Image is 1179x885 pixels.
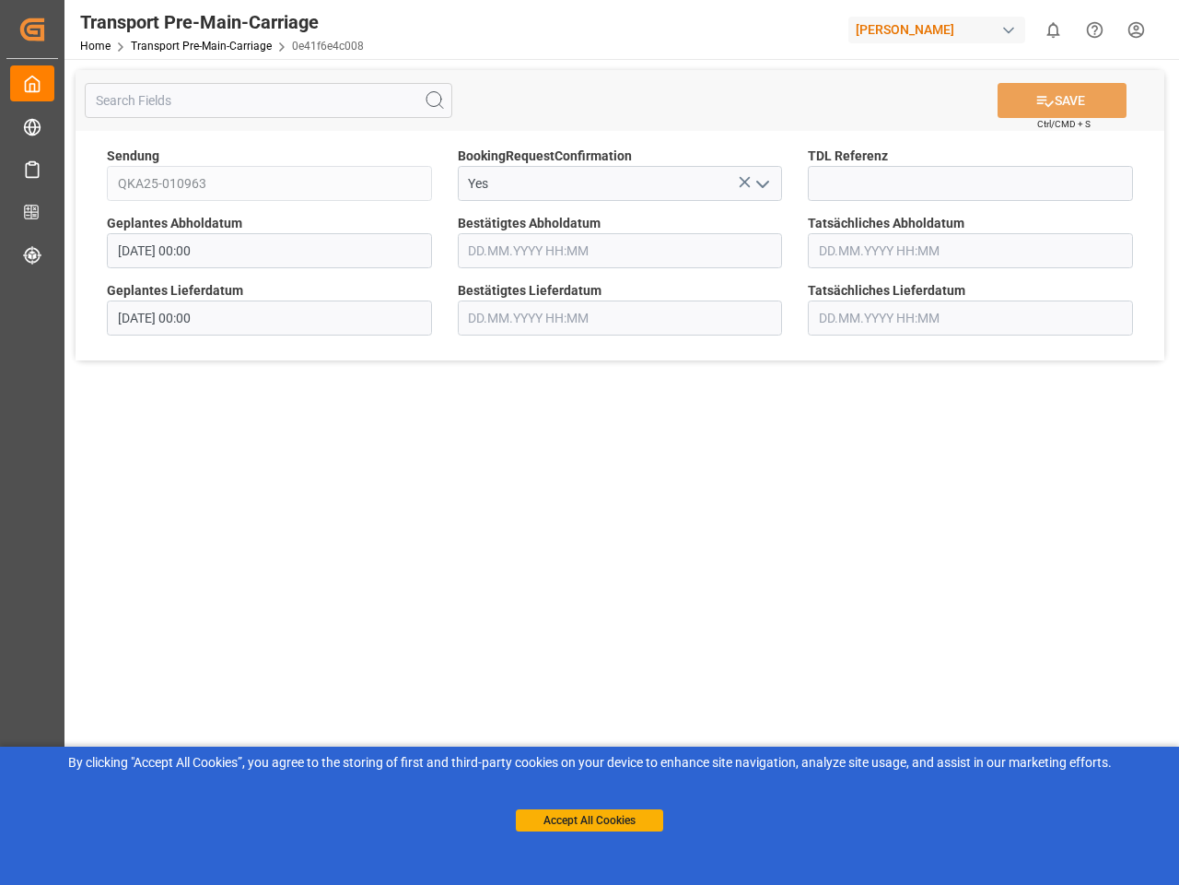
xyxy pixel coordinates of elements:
span: Geplantes Abholdatum [107,214,242,233]
input: DD.MM.YYYY HH:MM [458,233,783,268]
button: open menu [748,170,776,198]
button: SAVE [998,83,1126,118]
span: Geplantes Lieferdatum [107,281,243,301]
button: [PERSON_NAME] [848,12,1033,47]
div: Transport Pre-Main-Carriage [80,8,364,36]
input: DD.MM.YYYY HH:MM [808,233,1133,268]
button: Accept All Cookies [516,809,663,832]
span: Bestätigtes Abholdatum [458,214,601,233]
button: show 0 new notifications [1033,9,1074,51]
input: DD.MM.YYYY HH:MM [107,233,432,268]
span: Tatsächliches Lieferdatum [808,281,965,301]
input: Search Fields [85,83,452,118]
input: DD.MM.YYYY HH:MM [808,301,1133,336]
input: DD.MM.YYYY HH:MM [107,301,432,336]
span: Bestätigtes Lieferdatum [458,281,601,301]
span: TDL Referenz [808,147,888,166]
span: Ctrl/CMD + S [1037,117,1091,131]
button: Help Center [1074,9,1115,51]
input: DD.MM.YYYY HH:MM [458,301,783,336]
a: Transport Pre-Main-Carriage [131,40,272,53]
span: BookingRequestConfirmation [458,147,632,166]
div: [PERSON_NAME] [848,17,1025,43]
div: By clicking "Accept All Cookies”, you agree to the storing of first and third-party cookies on yo... [13,753,1166,773]
a: Home [80,40,111,53]
span: Tatsächliches Abholdatum [808,214,964,233]
span: Sendung [107,147,159,166]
